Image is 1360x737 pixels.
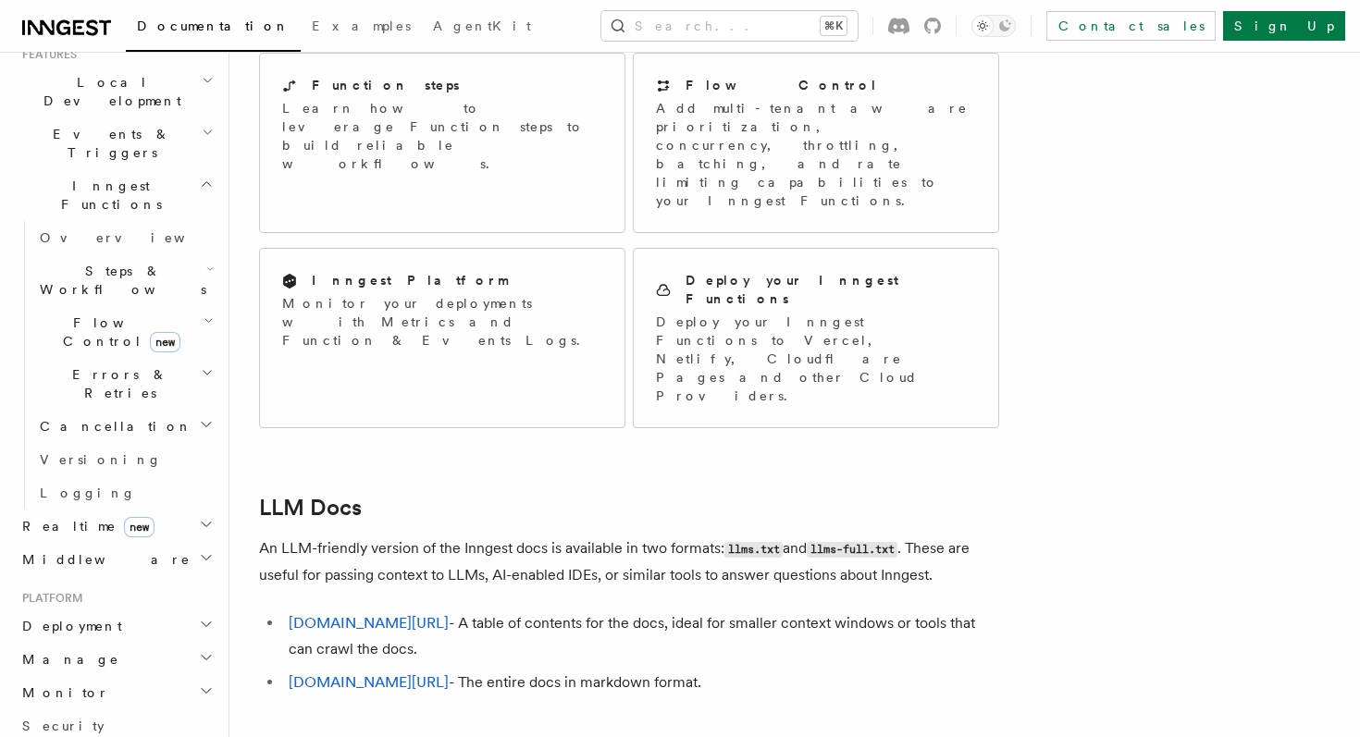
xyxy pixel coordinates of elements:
[22,719,105,733] span: Security
[15,676,217,709] button: Monitor
[124,517,155,537] span: new
[686,76,878,94] h2: Flow Control
[32,365,201,402] span: Errors & Retries
[15,177,200,214] span: Inngest Functions
[32,221,217,254] a: Overview
[1223,11,1345,41] a: Sign Up
[126,6,301,52] a: Documentation
[15,617,122,635] span: Deployment
[15,510,217,543] button: Realtimenew
[312,76,460,94] h2: Function steps
[433,18,531,33] span: AgentKit
[1046,11,1216,41] a: Contact sales
[289,614,449,632] a: [DOMAIN_NAME][URL]
[259,248,625,428] a: Inngest PlatformMonitor your deployments with Metrics and Function & Events Logs.
[15,117,217,169] button: Events & Triggers
[15,591,83,606] span: Platform
[15,683,109,702] span: Monitor
[259,535,999,588] p: An LLM-friendly version of the Inngest docs is available in two formats: and . These are useful f...
[15,73,202,110] span: Local Development
[15,543,217,576] button: Middleware
[150,332,180,352] span: new
[422,6,542,50] a: AgentKit
[15,650,119,669] span: Manage
[15,517,155,535] span: Realtime
[32,476,217,510] a: Logging
[32,417,192,436] span: Cancellation
[32,313,204,350] span: Flow Control
[15,66,217,117] button: Local Development
[40,452,162,467] span: Versioning
[15,125,202,162] span: Events & Triggers
[289,673,449,691] a: [DOMAIN_NAME][URL]
[633,248,999,428] a: Deploy your Inngest FunctionsDeploy your Inngest Functions to Vercel, Netlify, Cloudflare Pages a...
[282,294,602,350] p: Monitor your deployments with Metrics and Function & Events Logs.
[283,610,999,662] li: - A table of contents for the docs, ideal for smaller context windows or tools that can crawl the...
[32,262,206,299] span: Steps & Workflows
[15,169,217,221] button: Inngest Functions
[656,313,976,405] p: Deploy your Inngest Functions to Vercel, Netlify, Cloudflare Pages and other Cloud Providers.
[259,53,625,233] a: Function stepsLearn how to leverage Function steps to build reliable workflows.
[633,53,999,233] a: Flow ControlAdd multi-tenant aware prioritization, concurrency, throttling, batching, and rate li...
[32,306,217,358] button: Flow Controlnew
[807,542,897,558] code: llms-full.txt
[32,254,217,306] button: Steps & Workflows
[137,18,290,33] span: Documentation
[312,271,508,289] h2: Inngest Platform
[821,17,847,35] kbd: ⌘K
[601,11,858,41] button: Search...⌘K
[32,443,217,476] a: Versioning
[259,495,362,521] a: LLM Docs
[15,643,217,676] button: Manage
[282,99,602,173] p: Learn how to leverage Function steps to build reliable workflows.
[686,271,976,308] h2: Deploy your Inngest Functions
[32,358,217,410] button: Errors & Retries
[971,15,1016,37] button: Toggle dark mode
[283,669,999,695] li: - The entire docs in markdown format.
[656,99,976,210] p: Add multi-tenant aware prioritization, concurrency, throttling, batching, and rate limiting capab...
[40,230,230,245] span: Overview
[301,6,422,50] a: Examples
[724,542,783,558] code: llms.txt
[15,221,217,510] div: Inngest Functions
[40,485,136,500] span: Logging
[32,410,217,443] button: Cancellation
[15,550,191,569] span: Middleware
[15,609,217,643] button: Deployment
[15,47,77,62] span: Features
[312,18,411,33] span: Examples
